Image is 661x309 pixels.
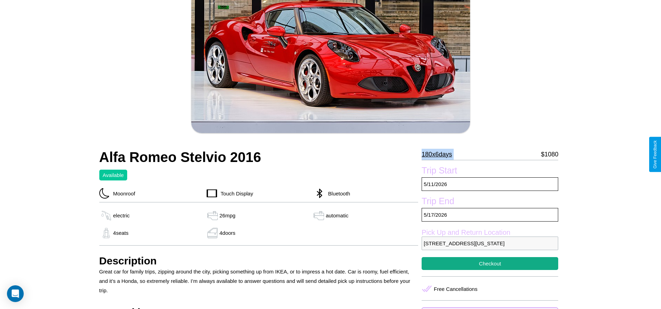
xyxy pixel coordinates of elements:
p: Great car for family trips, zipping around the city, picking something up from IKEA, or to impres... [99,267,418,295]
h3: Description [99,255,418,267]
p: 5 / 11 / 2026 [422,177,558,191]
p: [STREET_ADDRESS][US_STATE] [422,237,558,250]
p: Moonroof [110,189,135,198]
h2: Alfa Romeo Stelvio 2016 [99,149,418,165]
div: Open Intercom Messenger [7,285,24,302]
label: Pick Up and Return Location [422,229,558,237]
p: 180 x 6 days [422,149,452,160]
img: gas [99,210,113,221]
img: gas [312,210,326,221]
p: 5 / 17 / 2026 [422,208,558,222]
label: Trip Start [422,165,558,177]
label: Trip End [422,196,558,208]
p: $ 1080 [541,149,558,160]
p: Available [103,170,124,180]
img: gas [206,228,220,238]
p: Touch Display [217,189,253,198]
p: Free Cancellations [434,284,477,294]
div: Give Feedback [653,140,658,169]
img: gas [206,210,220,221]
button: Checkout [422,257,558,270]
img: gas [99,228,113,238]
p: 4 doors [220,228,236,238]
p: 4 seats [113,228,129,238]
p: electric [113,211,130,220]
p: Bluetooth [325,189,350,198]
p: automatic [326,211,348,220]
p: 26 mpg [220,211,236,220]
